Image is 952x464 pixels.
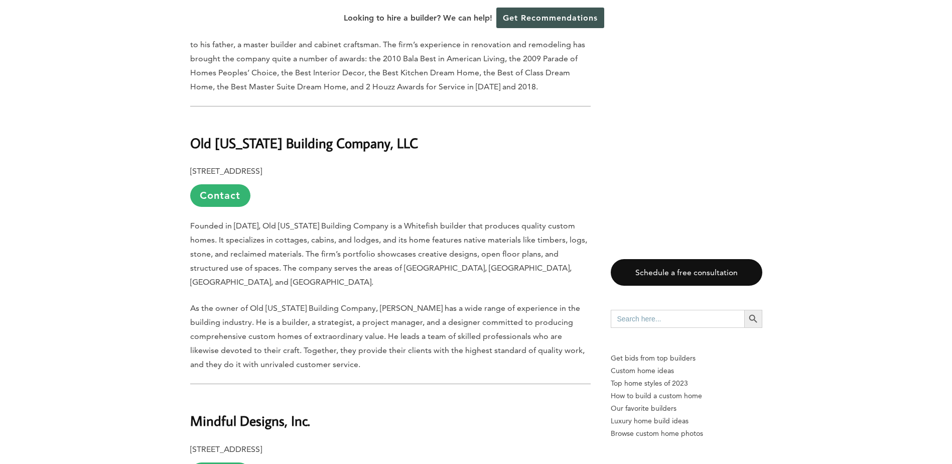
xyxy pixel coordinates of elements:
input: Search here... [611,310,744,328]
a: Browse custom home photos [611,427,762,440]
a: Our favorite builders [611,402,762,415]
b: [STREET_ADDRESS] [190,444,262,454]
svg: Search [748,313,759,324]
span: Founded in [DATE], Old [US_STATE] Building Company is a Whitefish builder that produces quality c... [190,221,587,287]
a: Schedule a free consultation [611,259,762,286]
b: Mindful Designs, Inc. [190,412,310,429]
b: Old [US_STATE] Building Company, LLC [190,134,418,152]
a: Get Recommendations [496,8,604,28]
a: Custom home ideas [611,365,762,377]
span: [PERSON_NAME] & Company is under the leadership of its namesake, who started at an early age as a... [190,26,587,91]
p: Get bids from top builders [611,352,762,365]
a: Top home styles of 2023 [611,377,762,390]
b: [STREET_ADDRESS] [190,166,262,176]
span: As the owner of Old [US_STATE] Building Company, [PERSON_NAME] has a wide range of experience in ... [190,303,585,369]
a: Luxury home build ideas [611,415,762,427]
a: Contact [190,184,250,207]
a: How to build a custom home [611,390,762,402]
